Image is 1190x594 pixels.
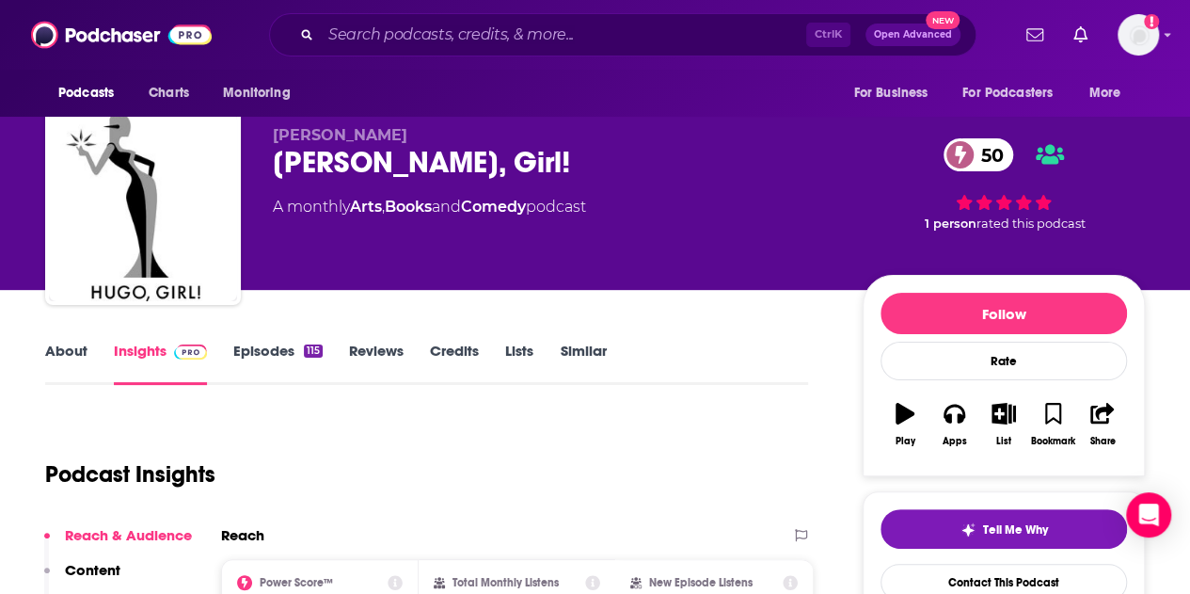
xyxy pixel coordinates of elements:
[1028,391,1077,458] button: Bookmark
[260,576,333,589] h2: Power Score™
[31,17,212,53] img: Podchaser - Follow, Share and Rate Podcasts
[881,509,1127,549] button: tell me why sparkleTell Me Why
[1019,19,1051,51] a: Show notifications dropdown
[45,75,138,111] button: open menu
[1078,391,1127,458] button: Share
[1144,14,1159,29] svg: Add a profile image
[960,522,976,538] img: tell me why sparkle
[806,23,850,47] span: Ctrl K
[65,561,120,579] p: Content
[385,198,432,216] a: Books
[505,342,533,385] a: Lists
[976,217,1086,231] span: rated this podcast
[944,138,1013,171] a: 50
[1089,80,1121,106] span: More
[943,436,967,447] div: Apps
[874,30,952,40] span: Open Advanced
[1089,436,1115,447] div: Share
[881,391,929,458] button: Play
[382,198,385,216] span: ,
[996,436,1011,447] div: List
[114,342,207,385] a: InsightsPodchaser Pro
[1126,492,1171,538] div: Open Intercom Messenger
[210,75,314,111] button: open menu
[273,196,586,218] div: A monthly podcast
[1066,19,1095,51] a: Show notifications dropdown
[1076,75,1145,111] button: open menu
[962,80,1053,106] span: For Podcasters
[349,342,404,385] a: Reviews
[45,460,215,489] h1: Podcast Insights
[432,198,461,216] span: and
[560,342,606,385] a: Similar
[350,198,382,216] a: Arts
[223,80,290,106] span: Monitoring
[452,576,559,589] h2: Total Monthly Listens
[65,526,192,544] p: Reach & Audience
[926,11,960,29] span: New
[649,576,753,589] h2: New Episode Listens
[174,345,207,360] img: Podchaser Pro
[1031,436,1075,447] div: Bookmark
[865,24,960,46] button: Open AdvancedNew
[925,217,976,231] span: 1 person
[273,126,407,144] span: [PERSON_NAME]
[1118,14,1159,56] img: User Profile
[321,20,806,50] input: Search podcasts, credits, & more...
[304,345,323,358] div: 115
[983,522,1048,538] span: Tell Me Why
[929,391,978,458] button: Apps
[430,342,479,385] a: Credits
[853,80,928,106] span: For Business
[49,113,237,301] img: Hugo, Girl!
[962,138,1013,171] span: 50
[221,526,264,544] h2: Reach
[896,436,915,447] div: Play
[881,293,1127,334] button: Follow
[233,342,323,385] a: Episodes115
[136,75,200,111] a: Charts
[58,80,114,106] span: Podcasts
[45,342,87,385] a: About
[1118,14,1159,56] span: Logged in as torpublicity
[269,13,976,56] div: Search podcasts, credits, & more...
[840,75,951,111] button: open menu
[950,75,1080,111] button: open menu
[1118,14,1159,56] button: Show profile menu
[461,198,526,216] a: Comedy
[979,391,1028,458] button: List
[881,342,1127,380] div: Rate
[149,80,189,106] span: Charts
[44,526,192,561] button: Reach & Audience
[863,126,1145,243] div: 50 1 personrated this podcast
